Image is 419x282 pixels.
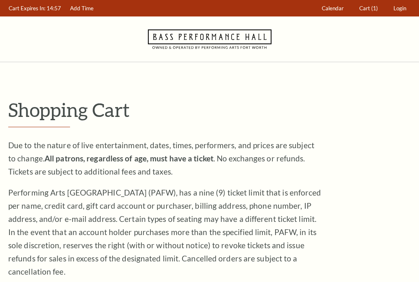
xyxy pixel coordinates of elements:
[390,0,410,16] a: Login
[8,186,321,278] p: Performing Arts [GEOGRAPHIC_DATA] (PAFW), has a nine (9) ticket limit that is enforced per name, ...
[322,5,344,12] span: Calendar
[8,99,411,120] p: Shopping Cart
[356,0,382,16] a: Cart (1)
[318,0,348,16] a: Calendar
[8,140,314,176] span: Due to the nature of live entertainment, dates, times, performers, and prices are subject to chan...
[9,5,45,12] span: Cart Expires In:
[44,154,213,163] strong: All patrons, regardless of age, must have a ticket
[47,5,61,12] span: 14:57
[371,5,378,12] span: (1)
[66,0,98,16] a: Add Time
[393,5,406,12] span: Login
[359,5,370,12] span: Cart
